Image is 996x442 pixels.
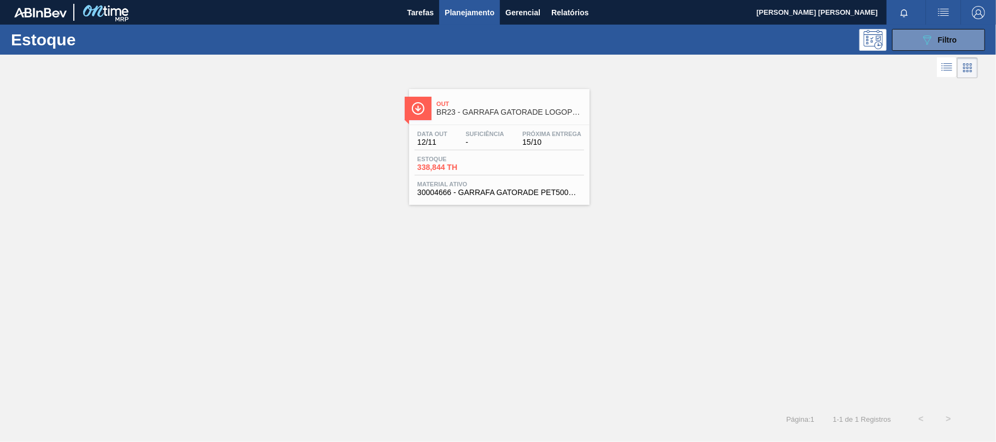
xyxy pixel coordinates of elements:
span: - [465,138,504,146]
div: Pogramando: nenhum usuário selecionado [859,29,887,51]
button: Filtro [892,29,985,51]
span: 338,844 TH [417,163,494,172]
img: Logout [972,6,985,19]
span: Data out [417,131,447,137]
a: ÍconeOutBR23 - GARRAFA GATORADE LOGOPLASTData out12/11Suficiência-Próxima Entrega15/10Estoque338,... [401,81,595,205]
span: Próxima Entrega [522,131,581,137]
span: Gerencial [505,6,540,19]
button: > [935,405,962,433]
h1: Estoque [11,33,173,46]
img: TNhmsLtSVTkK8tSr43FrP2fwEKptu5GPRR3wAAAABJRU5ErkJggg== [14,8,67,17]
span: Filtro [938,36,957,44]
span: Página : 1 [787,415,814,423]
span: Estoque [417,156,494,162]
img: Ícone [411,102,425,115]
span: 30004666 - GARRAFA GATORADE PET500ML LOGOPLASTE [417,188,581,197]
span: Tarefas [407,6,434,19]
span: Planejamento [445,6,494,19]
span: BR23 - GARRAFA GATORADE LOGOPLAST [436,108,584,116]
button: < [907,405,935,433]
span: Relatórios [551,6,589,19]
button: Notificações [887,5,922,20]
span: Out [436,101,584,107]
span: 1 - 1 de 1 Registros [831,415,891,423]
span: Material ativo [417,181,581,187]
span: 15/10 [522,138,581,146]
span: Suficiência [465,131,504,137]
div: Visão em Lista [937,57,957,78]
div: Visão em Cards [957,57,978,78]
span: 12/11 [417,138,447,146]
img: userActions [937,6,950,19]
